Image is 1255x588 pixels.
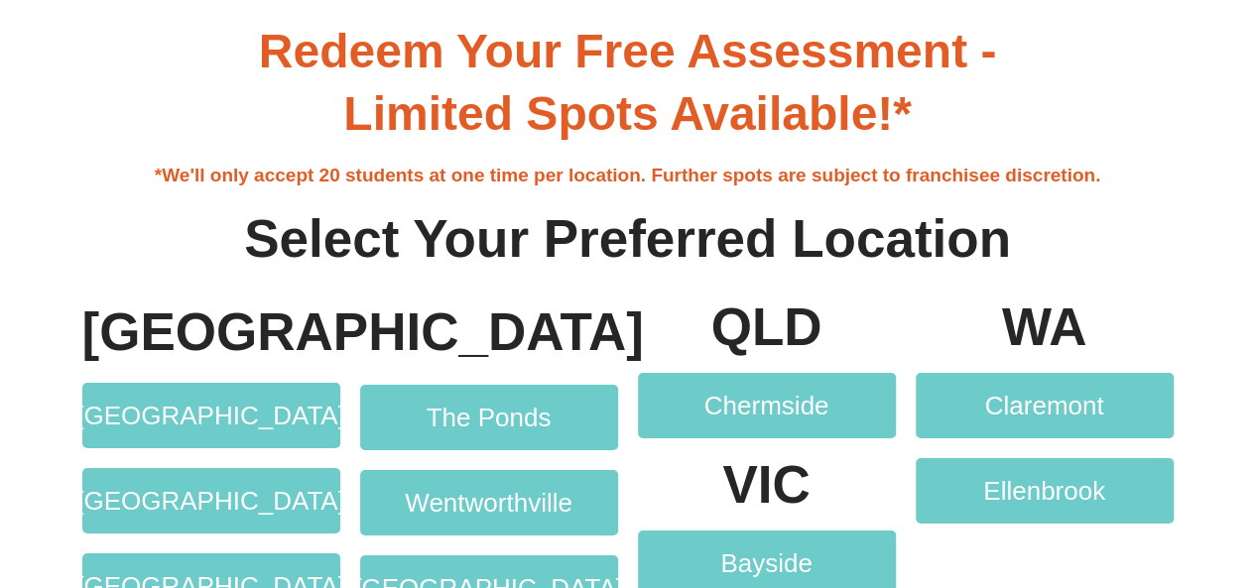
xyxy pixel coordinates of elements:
h4: [GEOGRAPHIC_DATA] [82,300,340,364]
p: VIC [638,458,896,511]
a: Chermside [638,373,896,438]
span: [GEOGRAPHIC_DATA] [76,403,345,428]
span: Bayside [720,550,813,576]
span: The Ponds [427,405,552,430]
a: [GEOGRAPHIC_DATA] [82,383,340,448]
iframe: Chat Widget [925,364,1255,588]
a: [GEOGRAPHIC_DATA] [82,468,340,533]
a: The Ponds [360,385,618,450]
a: Wentworthville [360,470,618,535]
b: Select Your Preferred Location [244,209,1011,268]
p: QLD [638,300,896,353]
h3: Redeem Your Free Assessment - Limited Spots Available!* [63,21,1193,145]
span: [GEOGRAPHIC_DATA] [76,488,345,514]
span: Chermside [704,393,829,418]
h4: *We'll only accept 20 students at one time per location. Further spots are subject to franchisee ... [63,165,1193,187]
a: Ellenbrook [916,458,1174,524]
p: WA [916,300,1174,353]
a: Claremont [916,373,1174,438]
span: Wentworthville [405,490,572,516]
